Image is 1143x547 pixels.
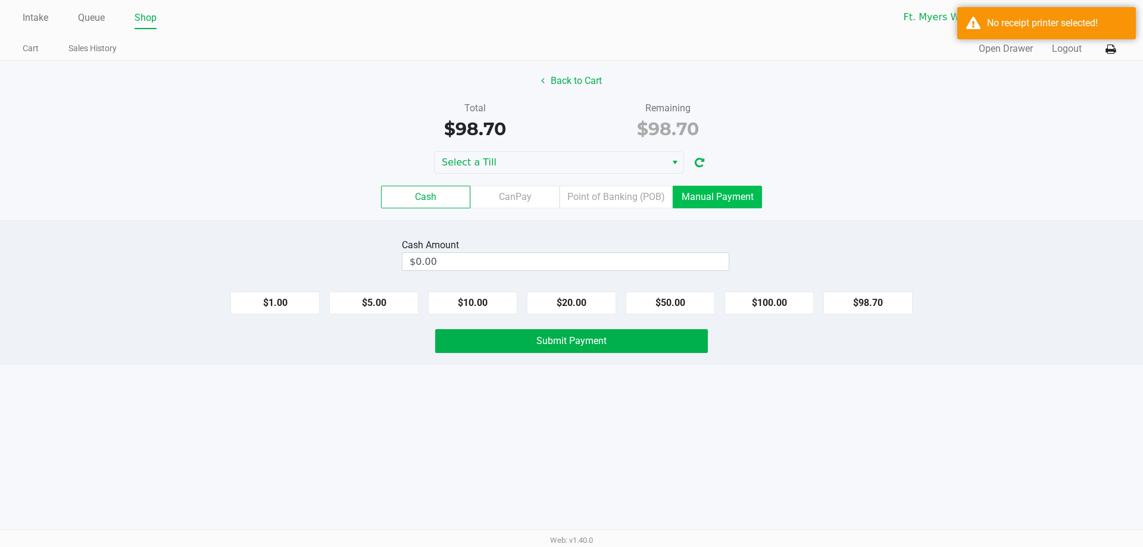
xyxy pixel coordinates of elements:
span: Submit Payment [536,335,607,346]
a: Cart [23,41,39,56]
div: $98.70 [580,115,756,142]
div: Cash Amount [402,238,464,252]
span: Ft. Myers WC [904,10,1020,24]
button: $100.00 [724,292,814,314]
button: Logout [1052,42,1082,56]
div: Remaining [580,101,756,115]
button: $5.00 [329,292,419,314]
div: Total [387,101,563,115]
button: $10.00 [428,292,517,314]
button: Back to Cart [533,70,610,92]
button: Select [666,152,683,173]
button: $20.00 [527,292,616,314]
div: $98.70 [387,115,563,142]
button: $50.00 [626,292,715,314]
label: Point of Banking (POB) [560,186,673,208]
label: CanPay [470,186,560,208]
label: Cash [381,186,470,208]
div: No receipt printer selected! [987,16,1127,30]
span: Select a Till [442,155,659,170]
a: Queue [78,10,105,26]
button: Open Drawer [979,42,1033,56]
button: $1.00 [230,292,320,314]
button: $98.70 [823,292,913,314]
a: Intake [23,10,48,26]
a: Sales History [68,41,117,56]
button: Submit Payment [435,329,708,353]
a: Shop [135,10,157,26]
button: Select [1027,7,1044,28]
span: Web: v1.40.0 [550,536,593,545]
label: Manual Payment [673,186,762,208]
